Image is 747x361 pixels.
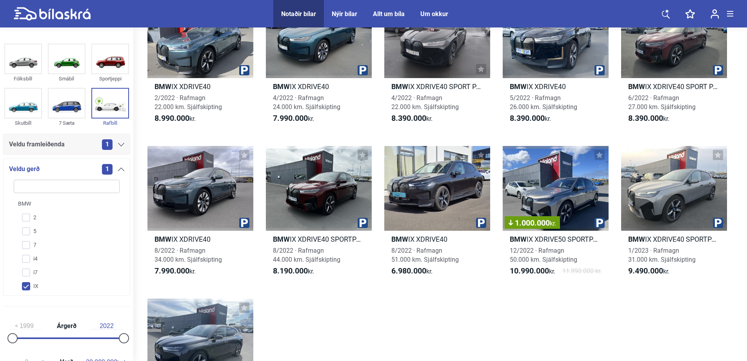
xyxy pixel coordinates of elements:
div: Rafbíll [91,119,129,128]
b: 8.390.000 [510,113,545,123]
h2: IX XDRIVE40 [384,235,490,244]
span: kr. [391,114,433,123]
span: 11.990.000 kr. [562,266,602,276]
span: 1.000.000 [509,219,556,227]
b: 10.990.000 [510,266,549,275]
span: 8/2022 · Rafmagn 44.000 km. Sjálfskipting [273,247,340,263]
img: user-login.svg [711,9,719,19]
img: parking.png [713,65,723,75]
span: 8/2022 · Rafmagn 51.000 km. Sjálfskipting [391,247,459,263]
a: Um okkur [420,10,448,18]
h2: IX XDRIVE40 SPORT PAKKI [621,82,727,91]
img: parking.png [358,218,368,228]
b: 8.990.000 [154,113,189,123]
span: kr. [550,220,556,227]
span: 1 [102,164,113,175]
span: Veldu gerð [9,164,40,175]
b: 6.980.000 [391,266,426,275]
img: parking.png [476,218,486,228]
span: Veldu framleiðenda [9,139,65,150]
a: 1.000.000kr.BMWIX XDRIVE50 SPORTPAKKI12/2022 · Rafmagn50.000 km. Sjálfskipting10.990.000kr.11.990... [503,146,609,283]
span: kr. [154,114,196,123]
a: BMWIX XDRIVE408/2022 · Rafmagn51.000 km. Sjálfskipting6.980.000kr. [384,146,490,283]
h2: IX XDRIVE40 SPORTPAKKI [266,235,372,244]
img: parking.png [358,65,368,75]
span: 4/2022 · Rafmagn 24.000 km. Sjálfskipting [273,94,340,111]
span: 2/2022 · Rafmagn 22.000 km. Sjálfskipting [154,94,222,111]
span: kr. [628,266,669,276]
h2: IX XDRIVE40 [147,82,253,91]
div: Smábíl [48,74,85,83]
h2: IX XDRIVE40 [266,82,372,91]
a: Allt um bíla [373,10,405,18]
h2: IX XDRIVE40 SPORTPAKKI [621,235,727,244]
span: 8/2022 · Rafmagn 34.000 km. Sjálfskipting [154,247,222,263]
b: BMW [510,82,527,91]
b: 8.190.000 [273,266,308,275]
span: Árgerð [55,323,78,329]
h2: IX XDRIVE50 SPORTPAKKI [503,235,609,244]
b: BMW [391,82,408,91]
span: kr. [628,114,669,123]
a: BMWIX XDRIVE40 SPORTPAKKI8/2022 · Rafmagn44.000 km. Sjálfskipting8.190.000kr. [266,146,372,283]
b: 9.490.000 [628,266,663,275]
span: kr. [510,114,551,123]
div: Skutbíll [4,119,42,128]
img: parking.png [713,218,723,228]
a: Nýir bílar [332,10,357,18]
span: 6/2022 · Rafmagn 27.000 km. Sjálfskipting [628,94,696,111]
b: 8.390.000 [391,113,426,123]
img: parking.png [594,218,605,228]
span: kr. [391,266,433,276]
a: BMWIX XDRIVE40 SPORTPAKKI1/2023 · Rafmagn31.000 km. Sjálfskipting9.490.000kr. [621,146,727,283]
h2: IX XDRIVE40 [503,82,609,91]
span: BMW [18,200,31,208]
div: Fólksbíll [4,74,42,83]
b: BMW [510,235,527,243]
img: parking.png [239,218,249,228]
span: kr. [273,114,314,123]
div: 7 Sæta [48,119,85,128]
img: parking.png [239,65,249,75]
span: 5/2022 · Rafmagn 26.000 km. Sjálfskipting [510,94,577,111]
a: Notaðir bílar [281,10,316,18]
span: 4/2022 · Rafmagn 22.000 km. Sjálfskipting [391,94,459,111]
span: kr. [154,266,196,276]
span: 12/2022 · Rafmagn 50.000 km. Sjálfskipting [510,247,577,263]
h2: IX XDRIVE40 [147,235,253,244]
a: BMWIX XDRIVE408/2022 · Rafmagn34.000 km. Sjálfskipting7.990.000kr. [147,146,253,283]
span: kr. [273,266,314,276]
h2: IX XDRIVE40 SPORT PAKKI [384,82,490,91]
b: 8.390.000 [628,113,663,123]
span: 1 [102,139,113,150]
b: BMW [273,82,290,91]
b: BMW [391,235,408,243]
b: BMW [628,235,645,243]
b: 7.990.000 [273,113,308,123]
b: BMW [273,235,290,243]
span: 1/2023 · Rafmagn 31.000 km. Sjálfskipting [628,247,696,263]
b: BMW [628,82,645,91]
img: parking.png [594,65,605,75]
div: Sportjeppi [91,74,129,83]
span: kr. [510,266,555,276]
b: BMW [154,82,171,91]
b: 7.990.000 [154,266,189,275]
b: BMW [154,235,171,243]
